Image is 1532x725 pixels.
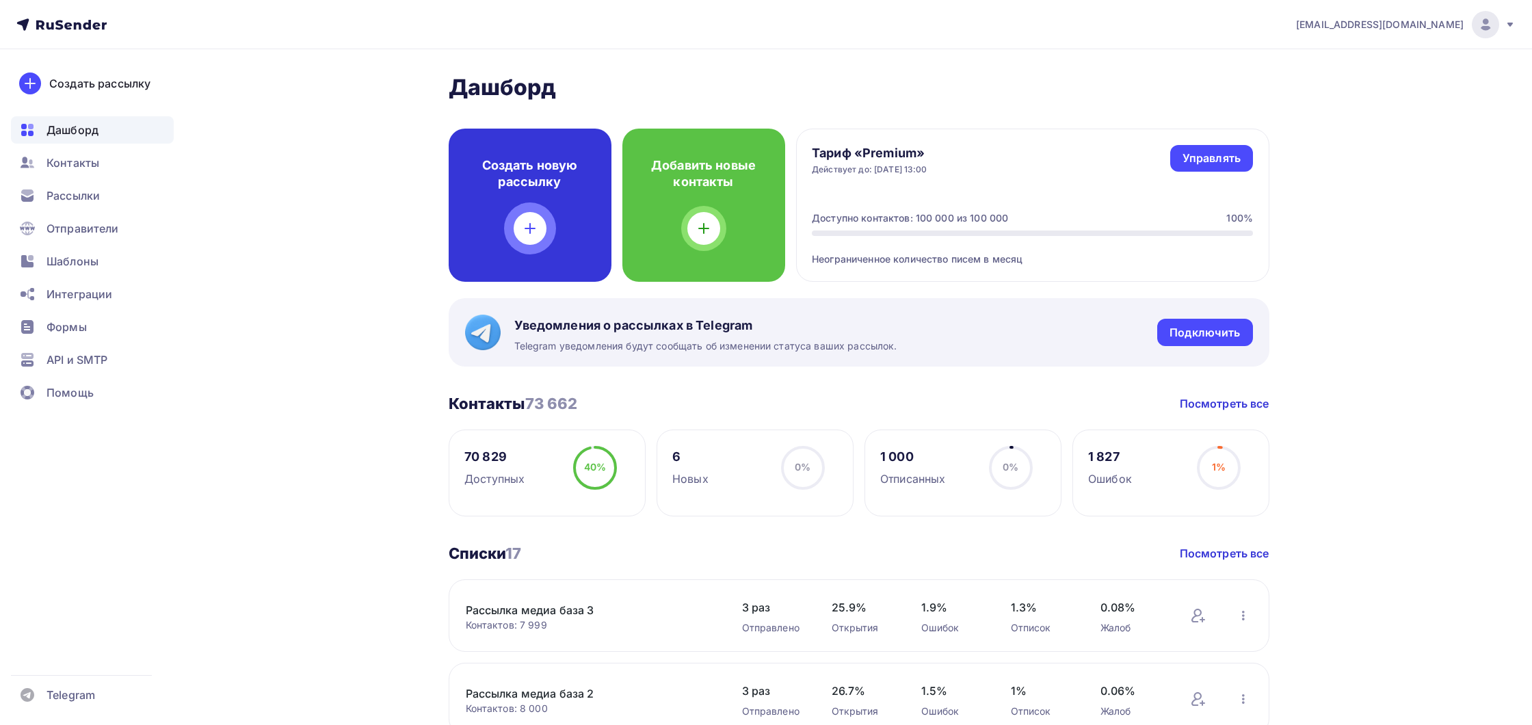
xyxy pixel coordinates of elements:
[1296,11,1516,38] a: [EMAIL_ADDRESS][DOMAIN_NAME]
[584,461,606,473] span: 40%
[449,74,1269,101] h2: Дашборд
[49,75,150,92] div: Создать рассылку
[47,286,112,302] span: Интеграции
[742,704,804,718] div: Отправлено
[812,164,927,175] div: Действует до: [DATE] 13:00
[880,471,945,487] div: Отписанных
[795,461,810,473] span: 0%
[464,449,525,465] div: 70 829
[11,313,174,341] a: Формы
[1088,449,1132,465] div: 1 827
[742,621,804,635] div: Отправлено
[921,704,983,718] div: Ошибок
[466,602,698,618] a: Рассылка медиа база 3
[832,683,894,699] span: 26.7%
[47,220,119,237] span: Отправители
[1212,461,1226,473] span: 1%
[471,157,590,190] h4: Создать новую рассылку
[11,215,174,242] a: Отправители
[449,394,578,413] h3: Контакты
[832,599,894,616] span: 25.9%
[1003,461,1018,473] span: 0%
[11,182,174,209] a: Рассылки
[47,352,107,368] span: API и SMTP
[466,685,698,702] a: Рассылка медиа база 2
[47,253,98,269] span: Шаблоны
[812,211,1008,225] div: Доступно контактов: 100 000 из 100 000
[525,395,578,412] span: 73 662
[47,687,95,703] span: Telegram
[466,702,715,715] div: Контактов: 8 000
[11,116,174,144] a: Дашборд
[1226,211,1253,225] div: 100%
[1011,704,1073,718] div: Отписок
[449,544,522,563] h3: Списки
[1011,621,1073,635] div: Отписок
[1296,18,1464,31] span: [EMAIL_ADDRESS][DOMAIN_NAME]
[644,157,763,190] h4: Добавить новые контакты
[672,449,709,465] div: 6
[47,319,87,335] span: Формы
[812,145,927,161] h4: Тариф «Premium»
[1180,395,1269,412] a: Посмотреть все
[832,704,894,718] div: Открытия
[514,339,897,353] span: Telegram уведомления будут сообщать об изменении статуса ваших рассылок.
[921,683,983,699] span: 1.5%
[742,683,804,699] span: 3 раз
[880,449,945,465] div: 1 000
[1100,599,1163,616] span: 0.08%
[514,317,897,334] span: Уведомления о рассылках в Telegram
[742,599,804,616] span: 3 раз
[1100,704,1163,718] div: Жалоб
[1011,683,1073,699] span: 1%
[464,471,525,487] div: Доступных
[47,155,99,171] span: Контакты
[1180,545,1269,562] a: Посмотреть все
[47,122,98,138] span: Дашборд
[47,187,100,204] span: Рассылки
[11,248,174,275] a: Шаблоны
[812,236,1253,266] div: Неограниченное количество писем в месяц
[832,621,894,635] div: Открытия
[672,471,709,487] div: Новых
[1183,150,1241,166] div: Управлять
[47,384,94,401] span: Помощь
[1088,471,1132,487] div: Ошибок
[1011,599,1073,616] span: 1.3%
[1100,683,1163,699] span: 0.06%
[921,599,983,616] span: 1.9%
[505,544,521,562] span: 17
[921,621,983,635] div: Ошибок
[1100,621,1163,635] div: Жалоб
[1170,325,1240,341] div: Подключить
[11,149,174,176] a: Контакты
[466,618,715,632] div: Контактов: 7 999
